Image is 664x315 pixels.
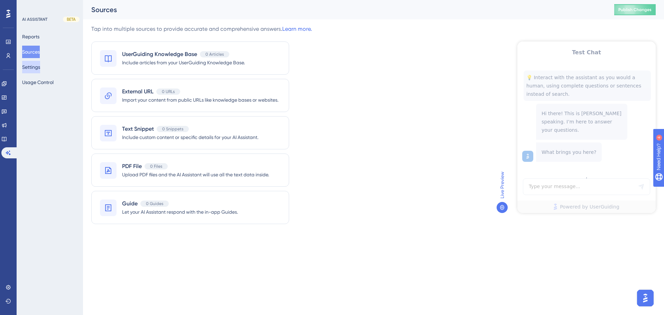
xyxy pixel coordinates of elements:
[122,87,154,96] span: External URL
[122,133,258,141] span: Include custom content or specific details for your AI Assistant.
[22,61,40,73] button: Settings
[22,17,47,22] div: AI ASSISTANT
[22,30,39,43] button: Reports
[22,76,54,89] button: Usage Control
[162,126,183,132] span: 0 Snippets
[146,201,163,206] span: 0 Guides
[122,170,269,179] span: Upload PDF files and the AI Assistant will use all the text data inside.
[16,2,43,10] span: Need Help?
[150,164,162,169] span: 0 Files
[122,208,238,216] span: Let your AI Assistant respond with the in-app Guides.
[63,17,80,22] div: BETA
[614,4,656,15] button: Publish Changes
[162,89,175,94] span: 0 URLs
[122,162,142,170] span: PDF File
[122,200,138,208] span: Guide
[498,172,506,198] span: Live Preview
[517,41,656,213] iframe: UserGuiding AI Assistant
[122,96,278,104] span: Import your content from public URLs like knowledge bases or websites.
[205,52,224,57] span: 0 Articles
[122,125,154,133] span: Text Snippet
[635,288,656,308] iframe: UserGuiding AI Assistant Launcher
[22,46,40,58] button: Sources
[122,50,197,58] span: UserGuiding Knowledge Base
[618,7,652,12] span: Publish Changes
[91,25,312,33] div: Tap into multiple sources to provide accurate and comprehensive answers.
[48,3,50,9] div: 4
[122,58,245,67] span: Include articles from your UserGuiding Knowledge Base.
[282,26,312,32] a: Learn more.
[91,5,597,15] div: Sources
